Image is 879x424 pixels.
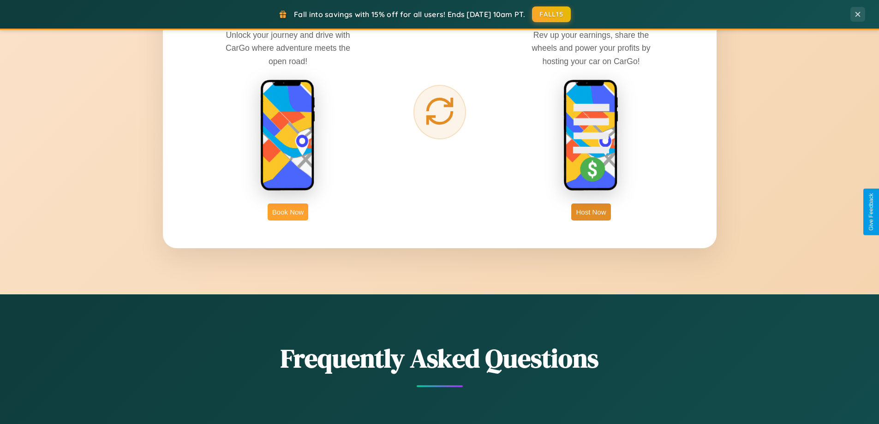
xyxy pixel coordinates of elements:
p: Rev up your earnings, share the wheels and power your profits by hosting your car on CarGo! [522,29,660,67]
img: host phone [563,79,619,192]
button: Book Now [268,203,308,221]
p: Unlock your journey and drive with CarGo where adventure meets the open road! [219,29,357,67]
button: Host Now [571,203,610,221]
h2: Frequently Asked Questions [163,340,717,376]
img: rent phone [260,79,316,192]
div: Give Feedback [868,193,874,231]
span: Fall into savings with 15% off for all users! Ends [DATE] 10am PT. [294,10,525,19]
button: FALL15 [532,6,571,22]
